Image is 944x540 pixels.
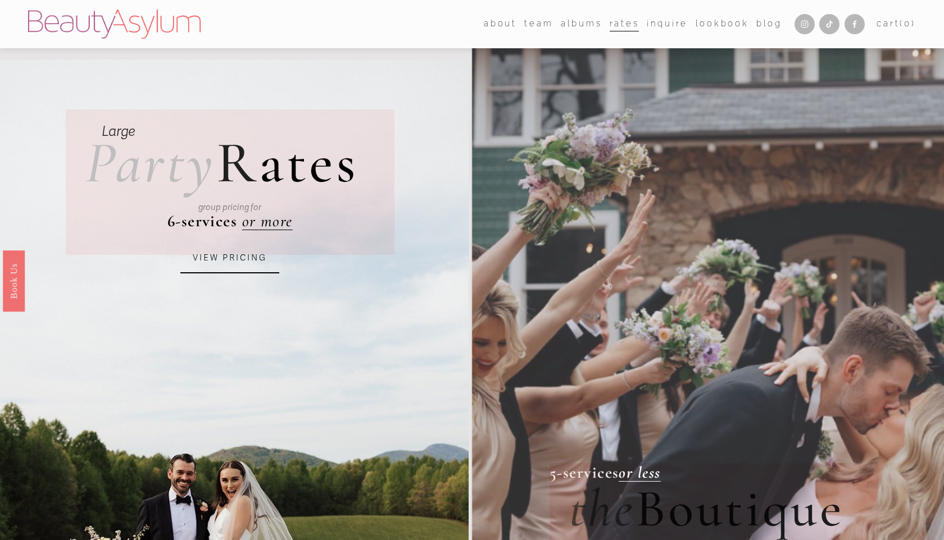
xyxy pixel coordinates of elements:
a: 0 items in cart [877,16,915,31]
em: Party [85,127,216,198]
span: R [216,127,259,198]
span: team [524,16,553,31]
a: Book Us [3,250,25,312]
span: about [484,16,517,31]
a: Blog [756,16,782,33]
em: group pricing for [198,202,261,212]
a: VIEW PRICING [180,243,279,273]
a: Facebook [845,14,865,34]
img: Beauty Asylum | Bridal Hair &amp; Makeup Charlotte &amp; Atlanta [28,10,201,39]
a: folder dropdown [524,16,553,33]
span: 0 [904,19,911,29]
strong: 5-services [550,463,619,482]
a: Instagram [795,14,815,34]
em: Large [102,123,135,140]
a: Inquire [647,16,688,33]
h2: ates [85,134,359,193]
a: TikTok [819,14,839,34]
span: ( ) [900,19,915,29]
a: folder dropdown [484,16,517,33]
a: Lookbook [696,16,749,33]
a: or less [619,463,660,482]
a: albums [561,16,602,33]
a: Rates [610,16,639,33]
